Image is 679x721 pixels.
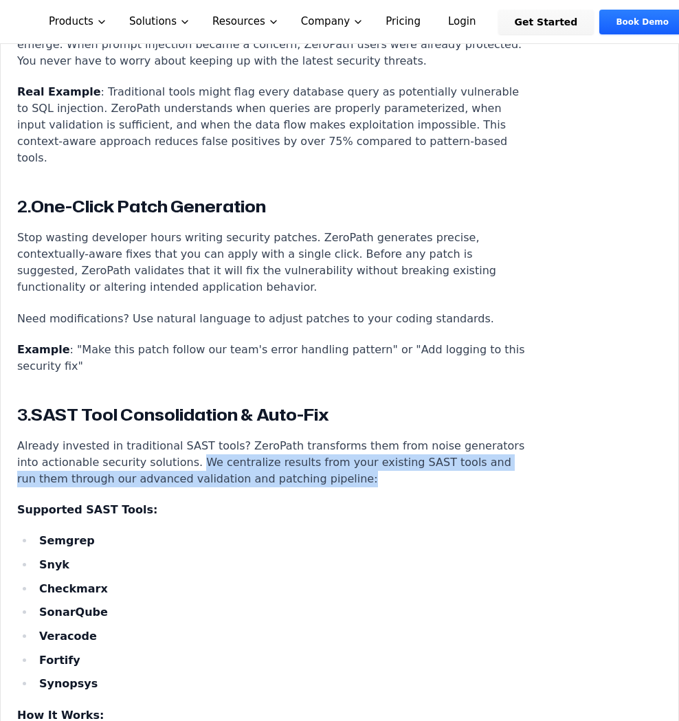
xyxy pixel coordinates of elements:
[17,311,528,327] p: Need modifications? Use natural language to adjust patches to your coding standards.
[17,503,157,516] strong: Supported SAST Tools:
[39,582,108,595] strong: Checkmarx
[17,84,528,166] p: : Traditional tools might flag every database query as potentially vulnerable to SQL injection. Z...
[39,654,80,667] strong: Fortify
[39,558,69,571] strong: Snyk
[39,630,97,643] strong: Veracode
[432,10,493,34] a: Login
[17,342,528,375] p: : "Make this patch follow our team's error handling pattern" or "Add logging to this security fix"
[17,20,528,69] p: ZeroPath continuously updates its detection capabilities as new vulnerability classes emerge. Whe...
[17,85,101,98] strong: Real Example
[498,10,594,34] a: Get Started
[39,606,108,619] strong: SonarQube
[17,343,70,356] strong: Example
[31,195,266,218] strong: One-Click Patch Generation
[39,677,98,690] strong: Synopsys
[17,438,528,487] p: Already invested in traditional SAST tools? ZeroPath transforms them from noise generators into a...
[17,194,528,219] h3: 2.
[17,230,528,296] p: Stop wasting developer hours writing security patches. ZeroPath generates precise, contextually-a...
[39,534,95,547] strong: Semgrep
[31,403,329,426] strong: SAST Tool Consolidation & Auto-Fix
[17,402,528,427] h3: 3.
